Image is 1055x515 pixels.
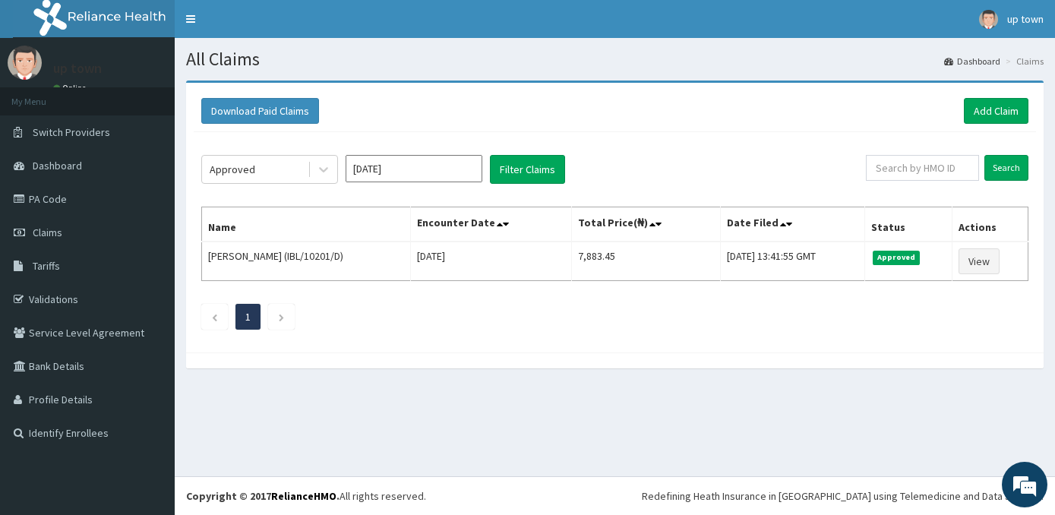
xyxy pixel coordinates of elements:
span: Approved [873,251,921,264]
a: Previous page [211,310,218,324]
span: Claims [33,226,62,239]
a: Dashboard [944,55,1000,68]
th: Date Filed [721,207,864,242]
a: RelianceHMO [271,489,336,503]
button: Download Paid Claims [201,98,319,124]
a: Add Claim [964,98,1028,124]
span: Switch Providers [33,125,110,139]
td: [DATE] 13:41:55 GMT [721,242,864,281]
td: [PERSON_NAME] (IBL/10201/D) [202,242,411,281]
div: Approved [210,162,255,177]
strong: Copyright © 2017 . [186,489,340,503]
a: Online [53,83,90,93]
th: Status [864,207,952,242]
input: Search by HMO ID [866,155,979,181]
span: Tariffs [33,259,60,273]
img: User Image [979,10,998,29]
span: Dashboard [33,159,82,172]
input: Search [984,155,1028,181]
div: Redefining Heath Insurance in [GEOGRAPHIC_DATA] using Telemedicine and Data Science! [642,488,1044,504]
input: Select Month and Year [346,155,482,182]
td: 7,883.45 [572,242,721,281]
td: [DATE] [411,242,572,281]
th: Encounter Date [411,207,572,242]
a: Next page [278,310,285,324]
th: Name [202,207,411,242]
button: Filter Claims [490,155,565,184]
th: Actions [952,207,1028,242]
h1: All Claims [186,49,1044,69]
span: up town [1007,12,1044,26]
a: View [959,248,1000,274]
footer: All rights reserved. [175,476,1055,515]
li: Claims [1002,55,1044,68]
p: up town [53,62,102,75]
img: User Image [8,46,42,80]
a: Page 1 is your current page [245,310,251,324]
th: Total Price(₦) [572,207,721,242]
